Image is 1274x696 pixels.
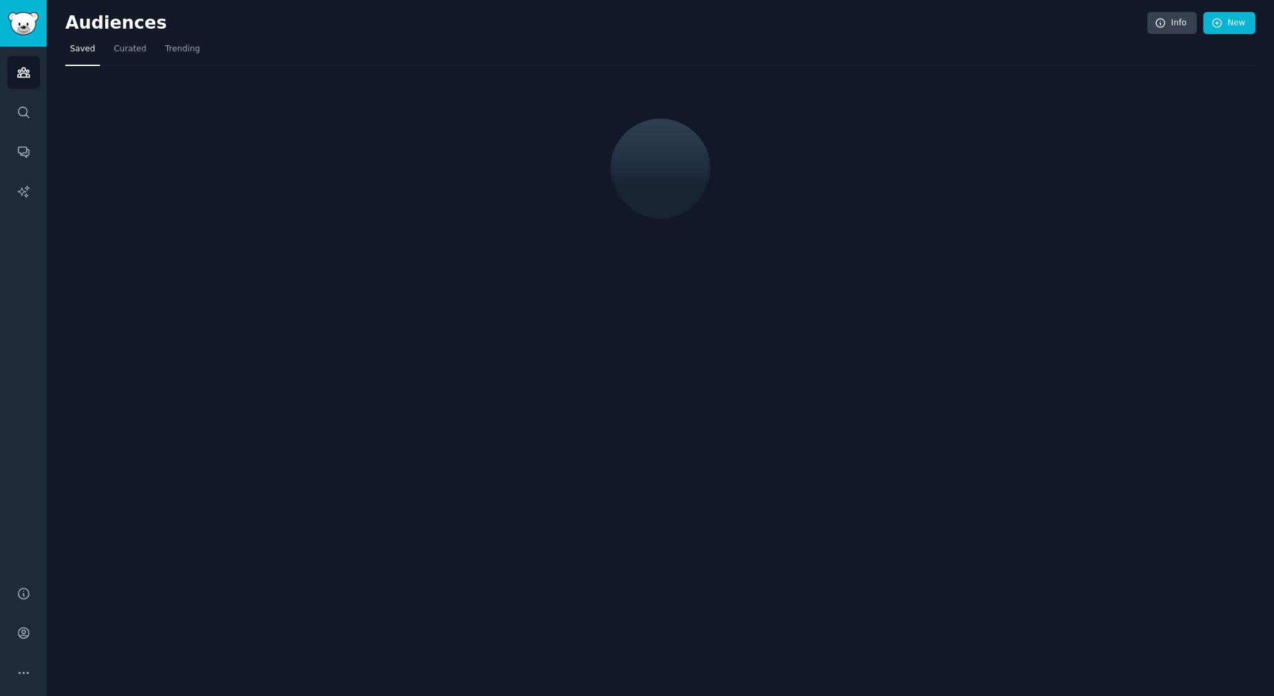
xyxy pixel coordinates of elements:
a: Info [1147,12,1197,35]
img: GummySearch logo [8,12,39,35]
a: New [1203,12,1255,35]
h2: Audiences [65,13,1147,34]
span: Curated [114,43,147,55]
span: Trending [165,43,200,55]
a: Saved [65,39,100,66]
a: Trending [161,39,205,66]
span: Saved [70,43,95,55]
a: Curated [109,39,151,66]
